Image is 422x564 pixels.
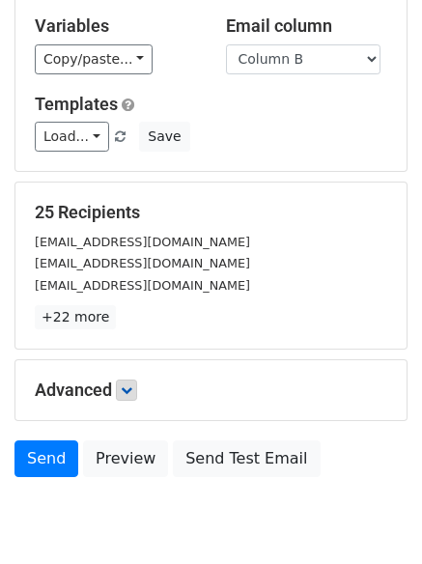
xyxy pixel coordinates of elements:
small: [EMAIL_ADDRESS][DOMAIN_NAME] [35,235,250,249]
a: Templates [35,94,118,114]
a: Copy/paste... [35,44,153,74]
h5: 25 Recipients [35,202,387,223]
h5: Variables [35,15,197,37]
h5: Advanced [35,380,387,401]
small: [EMAIL_ADDRESS][DOMAIN_NAME] [35,278,250,293]
small: [EMAIL_ADDRESS][DOMAIN_NAME] [35,256,250,270]
h5: Email column [226,15,388,37]
a: Preview [83,440,168,477]
a: Load... [35,122,109,152]
iframe: Chat Widget [325,471,422,564]
a: Send [14,440,78,477]
a: Send Test Email [173,440,320,477]
button: Save [139,122,189,152]
a: +22 more [35,305,116,329]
